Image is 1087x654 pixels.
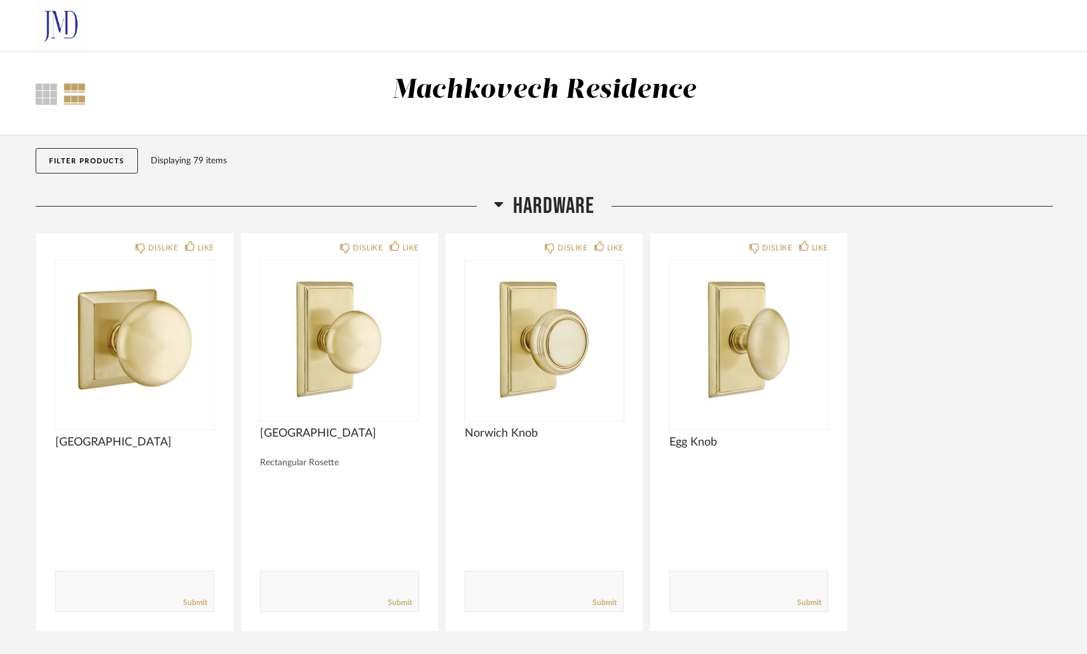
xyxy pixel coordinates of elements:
[465,426,624,440] span: Norwich Knob
[260,261,419,419] img: undefined
[183,597,207,608] a: Submit
[513,193,594,220] span: Hardware
[36,1,86,51] img: b6e93ddb-3093-428f-831c-65e5a4f8d4fb.png
[55,435,214,449] span: [GEOGRAPHIC_DATA]
[592,597,617,608] a: Submit
[465,261,624,419] img: undefined
[260,426,419,440] span: [GEOGRAPHIC_DATA]
[669,435,828,449] span: Egg Knob
[797,597,821,608] a: Submit
[36,148,138,174] button: Filter Products
[55,261,214,419] div: 0
[812,242,828,254] div: LIKE
[353,242,383,254] div: DISLIKE
[669,261,828,419] img: undefined
[148,242,178,254] div: DISLIKE
[388,597,412,608] a: Submit
[198,242,214,254] div: LIKE
[260,458,419,468] div: Rectangular Rosette
[669,261,828,419] div: 0
[55,261,214,419] img: undefined
[402,242,419,254] div: LIKE
[151,154,1047,168] div: Displaying 79 items
[557,242,587,254] div: DISLIKE
[392,77,697,104] div: Machkovech Residence
[762,242,792,254] div: DISLIKE
[607,242,624,254] div: LIKE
